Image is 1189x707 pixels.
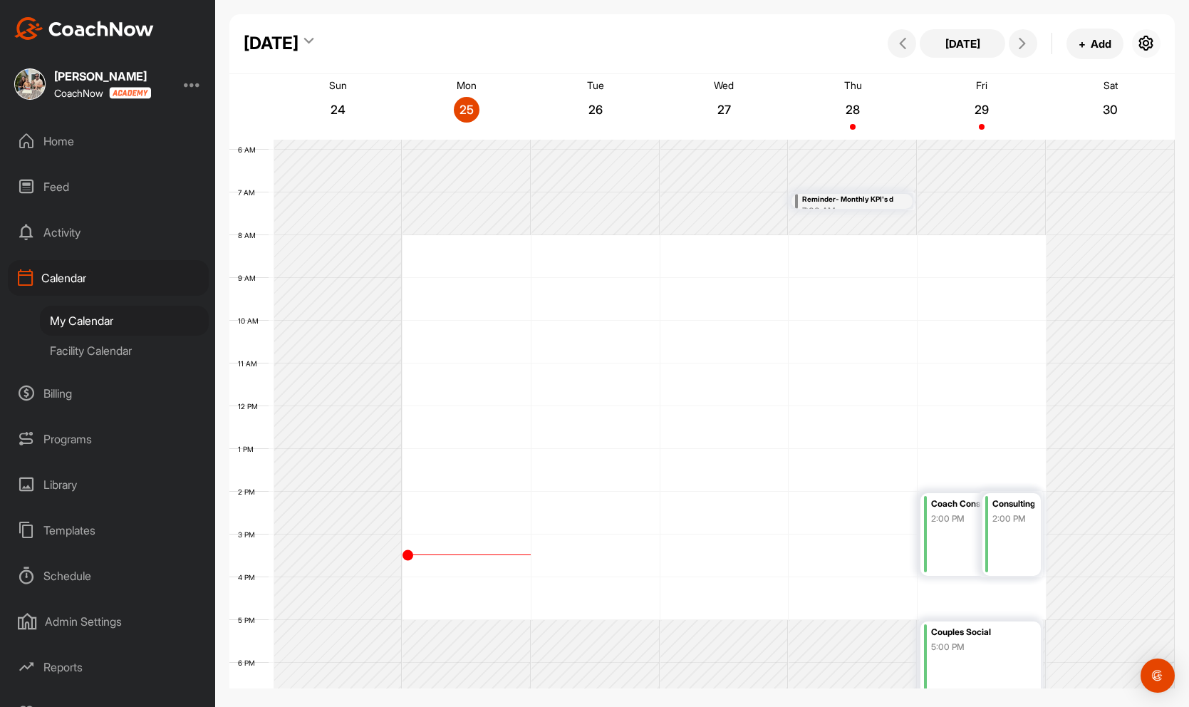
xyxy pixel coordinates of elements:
div: Couples Social [931,624,1022,641]
p: Wed [714,79,734,91]
div: Coach Consulting Group [931,496,1022,512]
div: Templates [8,512,209,548]
p: Fri [976,79,987,91]
div: 8 AM [229,231,270,239]
div: 5 PM [229,616,269,624]
div: 3 PM [229,530,269,539]
p: 29 [969,103,995,117]
p: Mon [457,79,477,91]
div: 9 AM [229,274,270,282]
div: 11 AM [229,359,271,368]
img: CoachNow [14,17,154,40]
div: Reports [8,649,209,685]
p: Thu [844,79,862,91]
p: Sat [1104,79,1118,91]
p: Sun [329,79,347,91]
p: 27 [711,103,737,117]
div: Schedule [8,558,209,594]
div: Billing [8,376,209,411]
div: Open Intercom Messenger [1141,659,1175,693]
p: 24 [325,103,351,117]
a: August 30, 2025 [1046,74,1175,140]
div: Programs [8,421,209,457]
div: [DATE] [244,31,298,56]
span: + [1079,36,1086,51]
button: +Add [1066,29,1123,59]
button: [DATE] [920,29,1005,58]
div: Feed [8,169,209,205]
div: Facility Calendar [40,336,209,366]
div: [PERSON_NAME] [54,71,151,82]
div: Home [8,123,209,159]
div: CoachNow [54,87,151,99]
p: 26 [583,103,608,117]
a: August 28, 2025 [789,74,918,140]
div: 4 PM [229,573,269,582]
div: 5:00 PM [931,641,1022,654]
div: 6 PM [229,659,269,667]
div: Calendar [8,260,209,296]
div: 2:00 PM [992,512,1034,525]
a: August 29, 2025 [918,74,1047,140]
div: Admin Settings [8,604,209,639]
img: CoachNow acadmey [109,87,151,99]
div: 10 AM [229,316,273,325]
div: 1 PM [229,445,268,453]
div: 2:00 PM [931,512,1022,525]
div: Reminder- Monthly KPI's due on the 3rd business day of the month [802,194,893,205]
a: August 24, 2025 [274,74,403,140]
p: 25 [454,103,479,117]
div: 12 PM [229,402,272,411]
div: Library [8,467,209,502]
div: Activity [8,215,209,250]
p: 28 [840,103,866,117]
a: August 25, 2025 [403,74,531,140]
img: square_84417cfe2ddda32c444fbe7f80486063.jpg [14,68,46,100]
p: Tue [587,79,604,91]
a: August 26, 2025 [531,74,660,140]
p: 30 [1098,103,1123,117]
div: 7:00 AM [802,205,893,217]
div: 6 AM [229,145,270,154]
div: 2 PM [229,487,269,496]
a: August 27, 2025 [660,74,789,140]
div: My Calendar [40,306,209,336]
div: 7 AM [229,188,269,197]
div: Consulting Group [992,496,1034,512]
